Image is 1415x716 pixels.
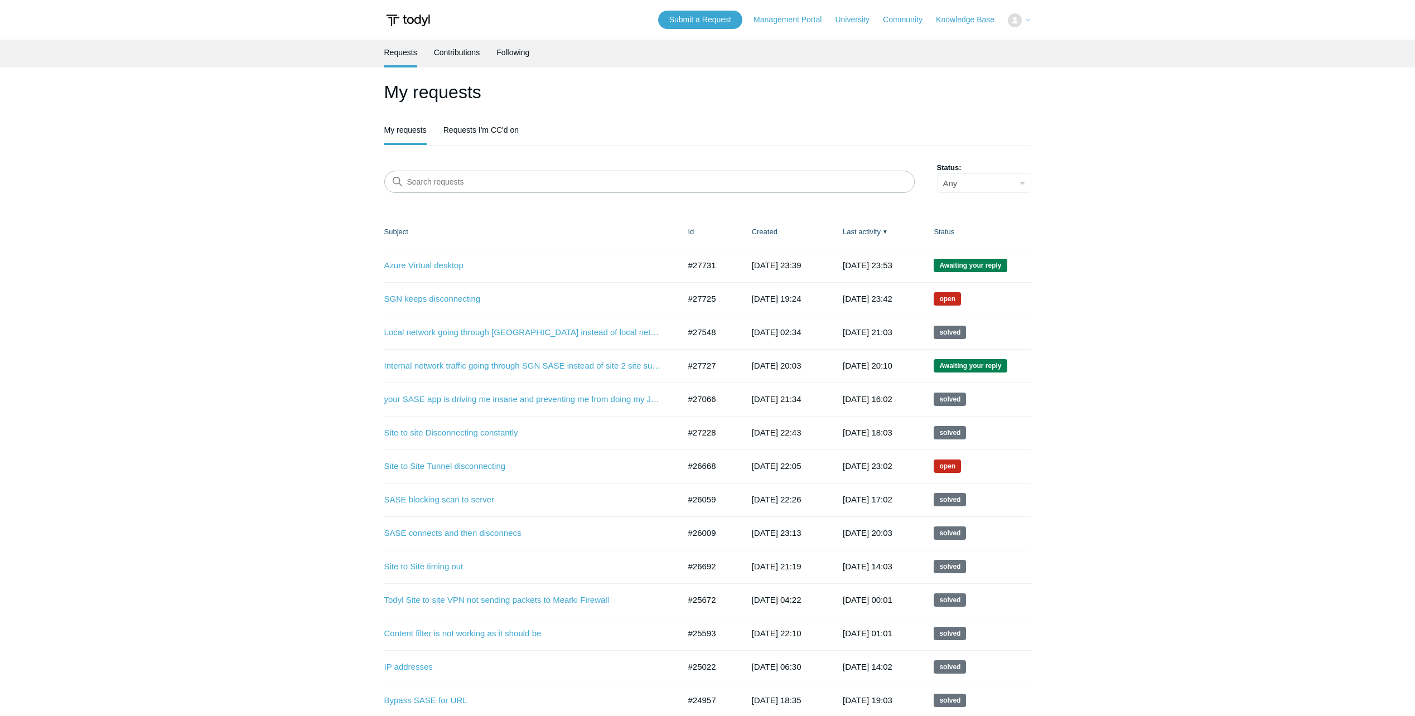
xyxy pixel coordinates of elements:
td: #27228 [677,416,741,449]
a: Created [752,228,777,236]
a: Internal network traffic going through SGN SASE instead of site 2 site sunnel [384,360,663,372]
time: 2025-08-27T16:02:36+00:00 [843,394,892,404]
time: 2025-06-10T19:03:13+00:00 [843,695,892,705]
a: Local network going through [GEOGRAPHIC_DATA] instead of local network [384,326,663,339]
time: 2025-06-25T04:22:39+00:00 [752,595,801,604]
td: #25593 [677,617,741,650]
th: Subject [384,215,677,249]
a: your SASE app is driving me insane and preventing me from doing my JOB [384,393,663,406]
span: We are working on a response for you [934,292,961,306]
span: This request has been solved [934,426,966,439]
span: We are waiting for you to respond [934,359,1007,372]
time: 2025-08-27T21:03:01+00:00 [843,327,892,337]
time: 2025-05-19T18:35:14+00:00 [752,695,801,705]
a: Bypass SASE for URL [384,694,663,707]
time: 2025-08-11T20:03:09+00:00 [843,528,892,538]
td: #26692 [677,550,741,583]
time: 2025-08-27T23:53:34+00:00 [843,260,892,270]
a: Requests [384,40,417,65]
img: Todyl Support Center Help Center home page [384,10,432,31]
a: Management Portal [754,14,833,26]
h1: My requests [384,79,1031,105]
a: Site to site Disconnecting constantly [384,427,663,439]
a: Last activity▼ [843,228,881,236]
td: #27731 [677,249,741,282]
a: University [835,14,880,26]
span: This request has been solved [934,593,966,607]
time: 2025-08-13T17:02:56+00:00 [843,495,892,504]
a: Requests I'm CC'd on [443,117,519,143]
span: This request has been solved [934,627,966,640]
span: This request has been solved [934,493,966,506]
a: SASE blocking scan to server [384,494,663,506]
td: #26059 [677,483,741,516]
time: 2025-08-27T20:10:57+00:00 [843,361,892,370]
a: Todyl Site to site VPN not sending packets to Mearki Firewall [384,594,663,607]
a: Azure Virtual desktop [384,259,663,272]
time: 2025-08-27T20:03:45+00:00 [752,361,801,370]
td: #26009 [677,516,741,550]
td: #27727 [677,349,741,383]
time: 2025-07-23T21:19:49+00:00 [752,562,801,571]
a: Contributions [434,40,480,65]
a: Submit a Request [658,11,742,29]
time: 2025-07-21T01:01:42+00:00 [843,628,892,638]
time: 2025-07-28T00:01:49+00:00 [843,595,892,604]
time: 2025-08-11T14:03:00+00:00 [843,562,892,571]
time: 2025-07-22T22:05:05+00:00 [752,461,801,471]
a: IP addresses [384,661,663,674]
td: #25022 [677,650,741,684]
span: This request has been solved [934,560,966,573]
span: This request has been solved [934,326,966,339]
a: SASE connects and then disconnecs [384,527,663,540]
time: 2025-07-08T23:13:40+00:00 [752,528,801,538]
span: This request has been solved [934,660,966,674]
td: #27548 [677,316,741,349]
span: This request has been solved [934,526,966,540]
time: 2025-08-14T23:02:05+00:00 [843,461,892,471]
input: Search requests [384,171,915,193]
span: ▼ [882,228,888,236]
label: Status: [937,162,1031,173]
time: 2025-06-19T22:10:14+00:00 [752,628,801,638]
a: SGN keeps disconnecting [384,293,663,306]
time: 2025-08-27T23:39:38+00:00 [752,260,801,270]
time: 2025-08-20T02:34:59+00:00 [752,327,801,337]
time: 2025-08-27T19:24:11+00:00 [752,294,801,303]
span: This request has been solved [934,393,966,406]
span: We are waiting for you to respond [934,259,1007,272]
span: We are working on a response for you [934,459,961,473]
td: #26668 [677,449,741,483]
time: 2025-05-22T06:30:32+00:00 [752,662,801,671]
a: Site to Site Tunnel disconnecting [384,460,663,473]
time: 2025-07-09T22:26:59+00:00 [752,495,801,504]
td: #27725 [677,282,741,316]
time: 2025-08-19T18:03:09+00:00 [843,428,892,437]
time: 2025-08-05T21:34:23+00:00 [752,394,801,404]
a: My requests [384,117,427,143]
th: Status [923,215,1031,249]
td: #27066 [677,383,741,416]
a: Content filter is not working as it should be [384,627,663,640]
time: 2025-06-11T14:02:37+00:00 [843,662,892,671]
a: Site to Site timing out [384,560,663,573]
td: #25672 [677,583,741,617]
time: 2025-08-27T23:42:50+00:00 [843,294,892,303]
th: Id [677,215,741,249]
a: Knowledge Base [936,14,1006,26]
span: This request has been solved [934,694,966,707]
time: 2025-08-10T22:43:44+00:00 [752,428,801,437]
a: Community [883,14,934,26]
a: Following [496,40,529,65]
